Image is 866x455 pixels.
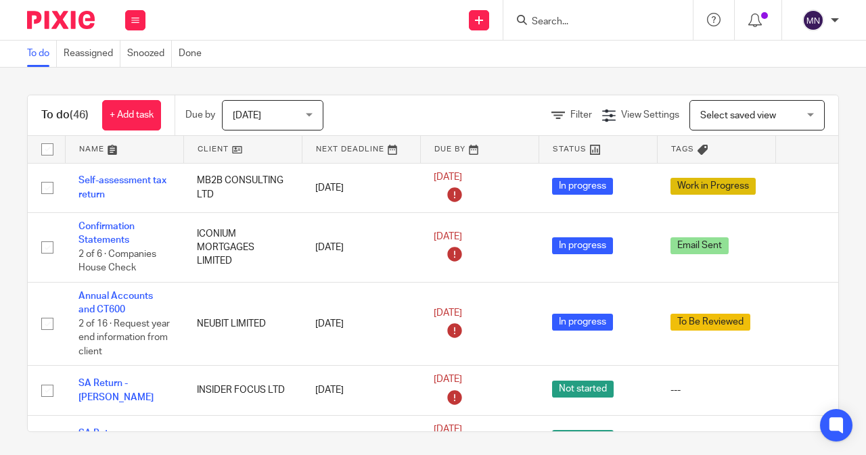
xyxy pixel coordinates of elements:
[78,319,170,356] span: 2 of 16 · Request year end information from client
[127,41,172,67] a: Snoozed
[670,383,762,397] div: ---
[552,314,613,331] span: In progress
[570,110,592,120] span: Filter
[671,145,694,153] span: Tags
[552,430,614,447] span: Not started
[183,282,302,365] td: NEUBIT LIMITED
[78,429,154,452] a: SA Return - [PERSON_NAME]
[530,16,652,28] input: Search
[670,178,756,195] span: Work in Progress
[41,108,89,122] h1: To do
[670,237,729,254] span: Email Sent
[552,178,613,195] span: In progress
[434,232,462,241] span: [DATE]
[670,314,750,331] span: To Be Reviewed
[552,381,614,398] span: Not started
[27,11,95,29] img: Pixie
[78,176,166,199] a: Self-assessment tax return
[302,163,420,213] td: [DATE]
[802,9,824,31] img: svg%3E
[64,41,120,67] a: Reassigned
[102,100,161,130] a: + Add task
[233,111,261,120] span: [DATE]
[621,110,679,120] span: View Settings
[78,222,135,245] a: Confirmation Statements
[78,249,156,273] span: 2 of 6 · Companies House Check
[27,41,57,67] a: To do
[183,366,302,416] td: INSIDER FOCUS LTD
[302,282,420,365] td: [DATE]
[78,291,153,314] a: Annual Accounts and CT600
[183,213,302,283] td: ICONIUM MORTGAGES LIMITED
[434,172,462,182] span: [DATE]
[302,366,420,416] td: [DATE]
[434,375,462,384] span: [DATE]
[185,108,215,122] p: Due by
[302,213,420,283] td: [DATE]
[434,425,462,434] span: [DATE]
[434,308,462,318] span: [DATE]
[700,111,776,120] span: Select saved view
[552,237,613,254] span: In progress
[179,41,208,67] a: Done
[183,163,302,213] td: MB2B CONSULTING LTD
[70,110,89,120] span: (46)
[78,379,154,402] a: SA Return - [PERSON_NAME]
